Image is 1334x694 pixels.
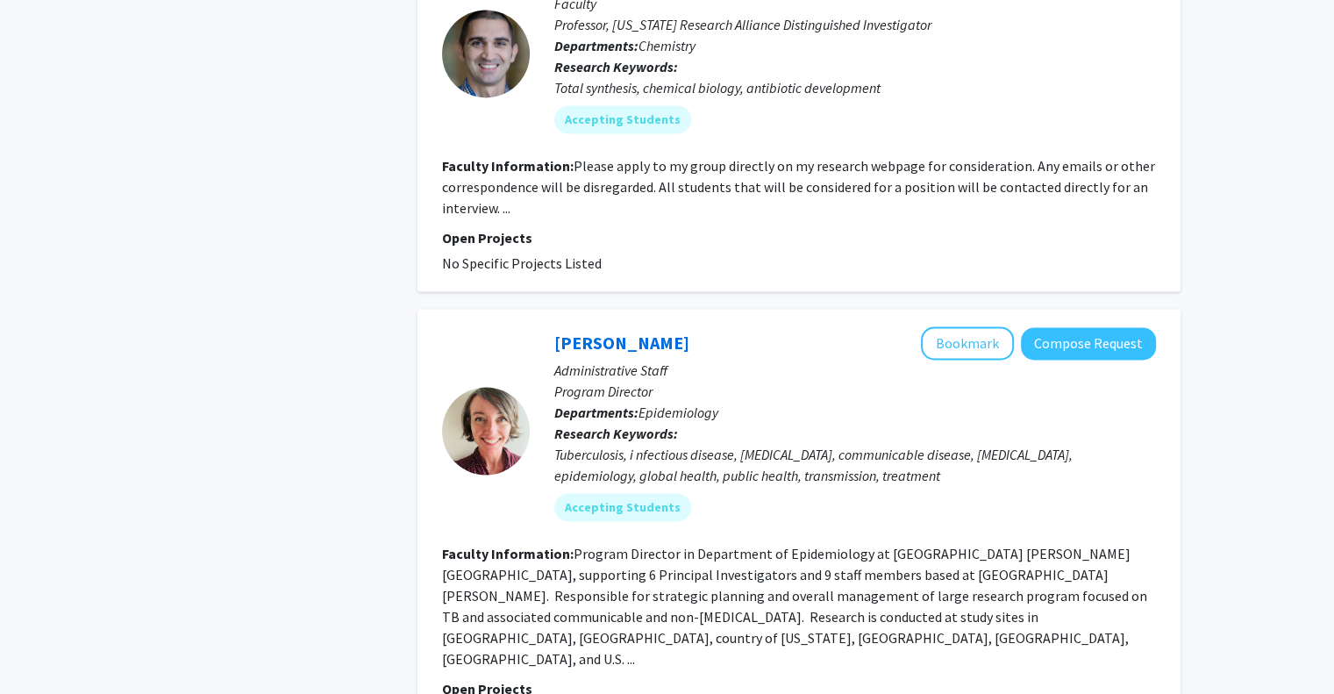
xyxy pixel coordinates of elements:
[638,404,718,421] span: Epidemiology
[13,615,75,681] iframe: Chat
[554,37,638,54] b: Departments:
[554,425,678,442] b: Research Keywords:
[442,254,602,272] span: No Specific Projects Listed
[1021,327,1156,360] button: Compose Request to Angie Campbell
[554,493,691,521] mat-chip: Accepting Students
[442,545,574,562] b: Faculty Information:
[554,444,1156,486] div: Tuberculosis, i nfectious disease, [MEDICAL_DATA], communicable disease, [MEDICAL_DATA], epidemio...
[554,360,1156,381] p: Administrative Staff
[442,157,1155,217] fg-read-more: Please apply to my group directly on my research webpage for consideration. Any emails or other c...
[554,77,1156,98] div: Total synthesis, chemical biology, antibiotic development
[921,326,1014,360] button: Add Angie Campbell to Bookmarks
[638,37,696,54] span: Chemistry
[442,545,1147,668] fg-read-more: Program Director in Department of Epidemiology at [GEOGRAPHIC_DATA] [PERSON_NAME][GEOGRAPHIC_DATA...
[442,157,574,175] b: Faculty Information:
[442,227,1156,248] p: Open Projects
[554,332,689,354] a: [PERSON_NAME]
[554,105,691,133] mat-chip: Accepting Students
[554,381,1156,402] p: Program Director
[554,404,638,421] b: Departments:
[554,58,678,75] b: Research Keywords:
[554,14,1156,35] p: Professor, [US_STATE] Research Alliance Distinguished Investigator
